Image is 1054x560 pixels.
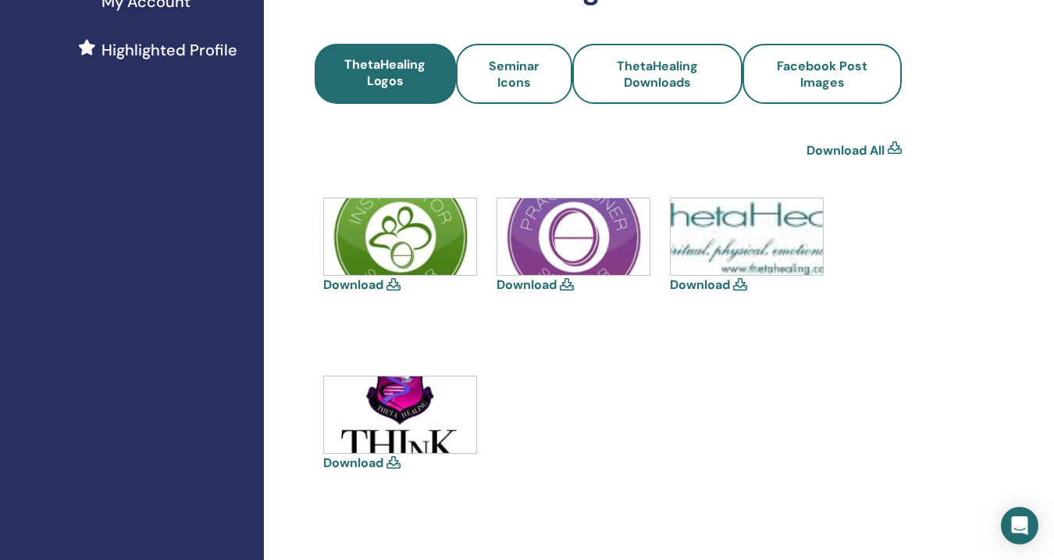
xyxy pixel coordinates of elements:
a: Download [670,276,730,293]
img: icons-practitioner.jpg [497,198,650,275]
img: think-shield.jpg [324,376,476,453]
span: Facebook Post Images [777,58,867,91]
a: Facebook Post Images [742,44,902,104]
a: Download All [807,141,885,160]
span: ThetaHealing Logos [344,56,426,89]
div: Open Intercom Messenger [1001,507,1038,544]
img: icons-instructor.jpg [324,198,476,275]
a: Download [497,276,557,293]
a: Seminar Icons [456,44,572,104]
span: ThetaHealing Downloads [617,58,698,91]
span: Seminar Icons [489,58,539,91]
a: Download [323,455,383,471]
a: Download [323,276,383,293]
a: ThetaHealing Logos [315,44,456,104]
a: ThetaHealing Downloads [572,44,742,104]
span: Highlighted Profile [101,38,237,62]
img: thetahealing-logo-a-copy.jpg [671,198,823,275]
